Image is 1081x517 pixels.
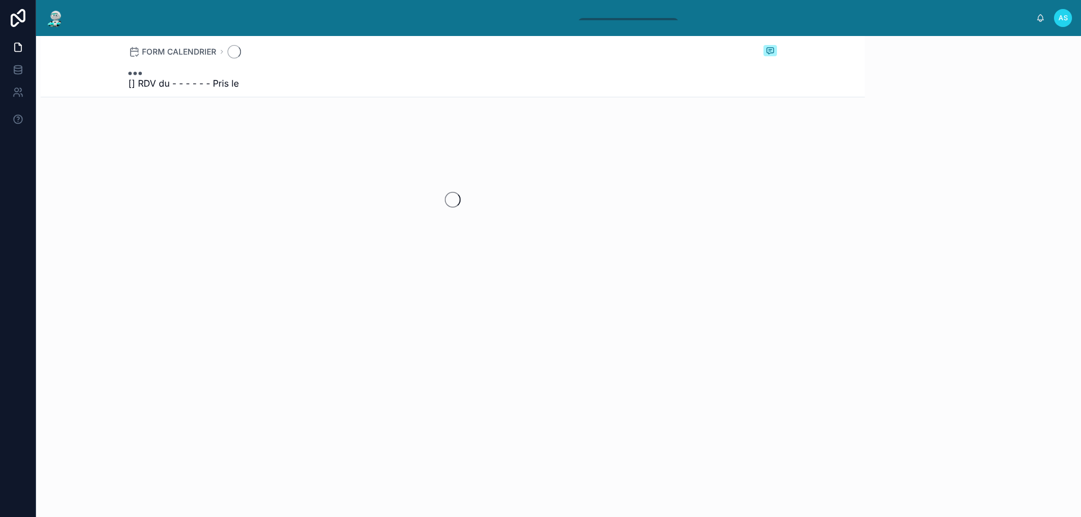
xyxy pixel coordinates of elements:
[74,16,1036,20] div: scrollable content
[45,9,65,27] img: App logo
[142,46,216,57] span: FORM CALENDRIER
[128,77,239,90] span: [] RDV du - - - - - - Pris le
[128,46,216,57] a: FORM CALENDRIER
[1058,14,1068,23] span: AS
